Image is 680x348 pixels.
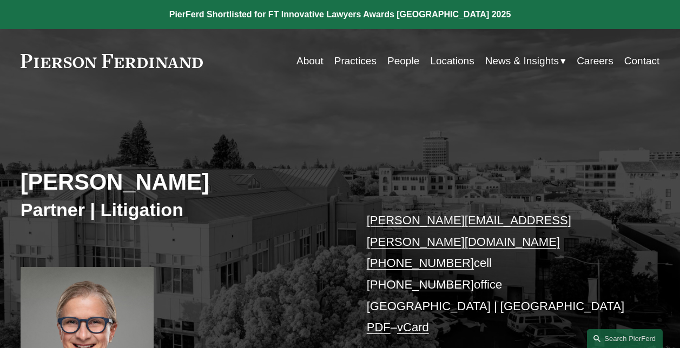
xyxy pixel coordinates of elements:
[367,256,474,270] a: [PHONE_NUMBER]
[387,51,419,71] a: People
[367,210,633,338] p: cell office [GEOGRAPHIC_DATA] | [GEOGRAPHIC_DATA] –
[296,51,324,71] a: About
[624,51,659,71] a: Contact
[485,52,559,70] span: News & Insights
[334,51,377,71] a: Practices
[577,51,613,71] a: Careers
[485,51,566,71] a: folder dropdown
[21,198,340,221] h3: Partner | Litigation
[367,320,391,334] a: PDF
[21,169,340,196] h2: [PERSON_NAME]
[367,213,571,249] a: [PERSON_NAME][EMAIL_ADDRESS][PERSON_NAME][DOMAIN_NAME]
[430,51,474,71] a: Locations
[587,329,663,348] a: Search this site
[367,278,474,291] a: [PHONE_NUMBER]
[397,320,429,334] a: vCard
